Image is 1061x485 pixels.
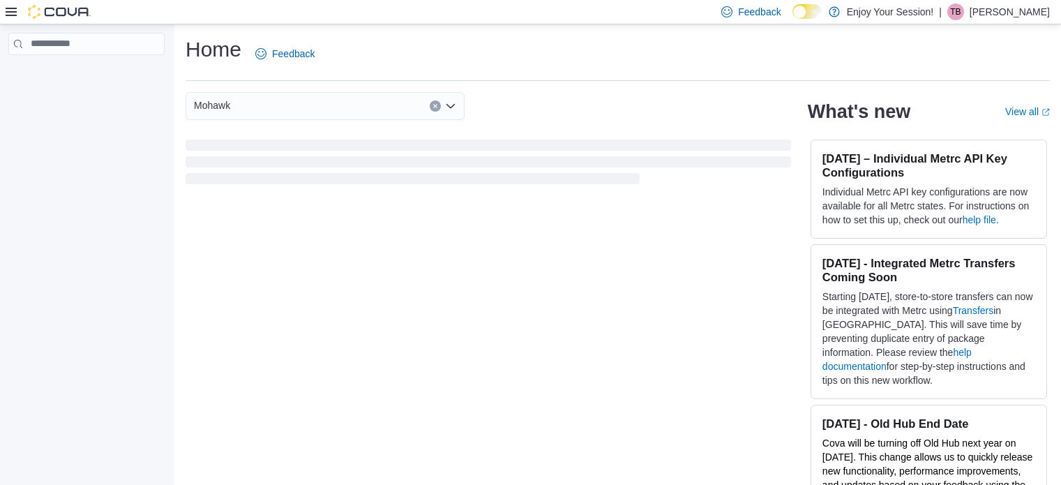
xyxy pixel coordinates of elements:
p: | [939,3,942,20]
input: Dark Mode [792,4,822,19]
p: Individual Metrc API key configurations are now available for all Metrc states. For instructions ... [822,185,1035,227]
nav: Complex example [8,58,165,91]
div: Troy Bromfield [947,3,964,20]
button: Open list of options [445,100,456,112]
span: Loading [186,142,791,187]
a: Feedback [250,40,320,68]
p: [PERSON_NAME] [970,3,1050,20]
h3: [DATE] - Old Hub End Date [822,417,1035,431]
h3: [DATE] - Integrated Metrc Transfers Coming Soon [822,256,1035,284]
a: Transfers [953,305,994,316]
svg: External link [1041,108,1050,117]
span: Feedback [272,47,315,61]
h1: Home [186,36,241,64]
span: Feedback [738,5,781,19]
a: help file [963,214,996,225]
p: Enjoy Your Session! [847,3,934,20]
span: TB [950,3,961,20]
h2: What's new [808,100,910,123]
p: Starting [DATE], store-to-store transfers can now be integrated with Metrc using in [GEOGRAPHIC_D... [822,290,1035,387]
img: Cova [28,5,91,19]
span: Mohawk [194,97,230,114]
a: help documentation [822,347,972,372]
h3: [DATE] – Individual Metrc API Key Configurations [822,151,1035,179]
button: Clear input [430,100,441,112]
a: View allExternal link [1005,106,1050,117]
